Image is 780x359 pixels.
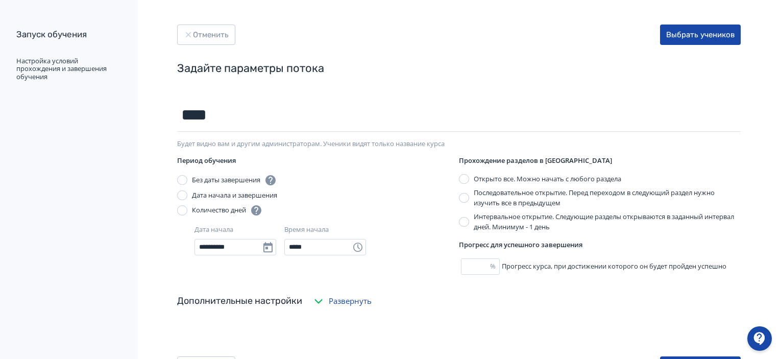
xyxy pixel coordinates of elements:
div: Прохождение разделов в [GEOGRAPHIC_DATA] [459,156,741,166]
div: % [490,261,500,272]
div: Без даты завершения [192,174,277,186]
button: Развернуть [310,291,374,312]
div: Настройка условий прохождения и завершения обучения [16,57,119,81]
button: Отменить [177,25,235,45]
div: Прогресс курса, при достижении которого он будет пройден успешно [459,258,741,275]
div: Будет видно вам и другим администраторам. Ученики видят только название курса [177,140,741,148]
div: Интервальное открытие. Следующие разделы открываются в заданный интервал дней. Минимум - 1 день [474,212,741,232]
div: Дата начала [194,225,233,235]
div: Запуск обучения [16,29,119,41]
div: Период обучения [177,156,459,166]
div: Дата начала и завершения [192,190,277,201]
span: Развернуть [329,295,372,307]
div: Количество дней [192,204,262,217]
div: Дополнительные настройки [177,294,302,308]
div: Открыто все. Можно начать с любого раздела [474,174,621,184]
div: Прогресс для успешного завершения [459,240,741,250]
button: Выбрать учеников [660,25,741,45]
div: Последовательное открытие. Перед переходом в следующий раздел нужно изучить все в предыдущем [474,188,741,208]
div: Задайте параметры потока [177,61,741,76]
div: Время начала [284,225,329,235]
